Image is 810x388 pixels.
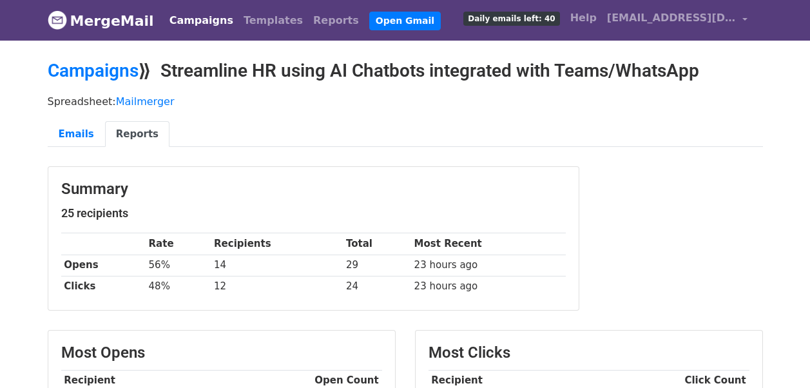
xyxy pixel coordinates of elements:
h2: ⟫ Streamline HR using AI Chatbots integrated with Teams/WhatsApp [48,60,763,82]
a: Campaigns [164,8,238,34]
th: Clicks [61,276,146,297]
h3: Most Opens [61,344,382,362]
a: [EMAIL_ADDRESS][DOMAIN_NAME] [602,5,753,35]
a: Mailmerger [116,95,175,108]
a: Daily emails left: 40 [458,5,564,31]
span: Daily emails left: 40 [463,12,559,26]
td: 29 [343,255,411,276]
td: 56% [146,255,211,276]
span: [EMAIL_ADDRESS][DOMAIN_NAME] [607,10,736,26]
img: MergeMail logo [48,10,67,30]
a: Reports [308,8,364,34]
th: Rate [146,233,211,255]
a: Help [565,5,602,31]
h3: Summary [61,180,566,199]
td: 24 [343,276,411,297]
td: 12 [211,276,343,297]
a: Open Gmail [369,12,441,30]
a: Campaigns [48,60,139,81]
p: Spreadsheet: [48,95,763,108]
th: Opens [61,255,146,276]
a: Templates [238,8,308,34]
td: 23 hours ago [411,276,566,297]
a: Reports [105,121,169,148]
h3: Most Clicks [429,344,749,362]
th: Recipients [211,233,343,255]
a: MergeMail [48,7,154,34]
td: 23 hours ago [411,255,566,276]
th: Most Recent [411,233,566,255]
h5: 25 recipients [61,206,566,220]
th: Total [343,233,411,255]
td: 48% [146,276,211,297]
a: Emails [48,121,105,148]
td: 14 [211,255,343,276]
